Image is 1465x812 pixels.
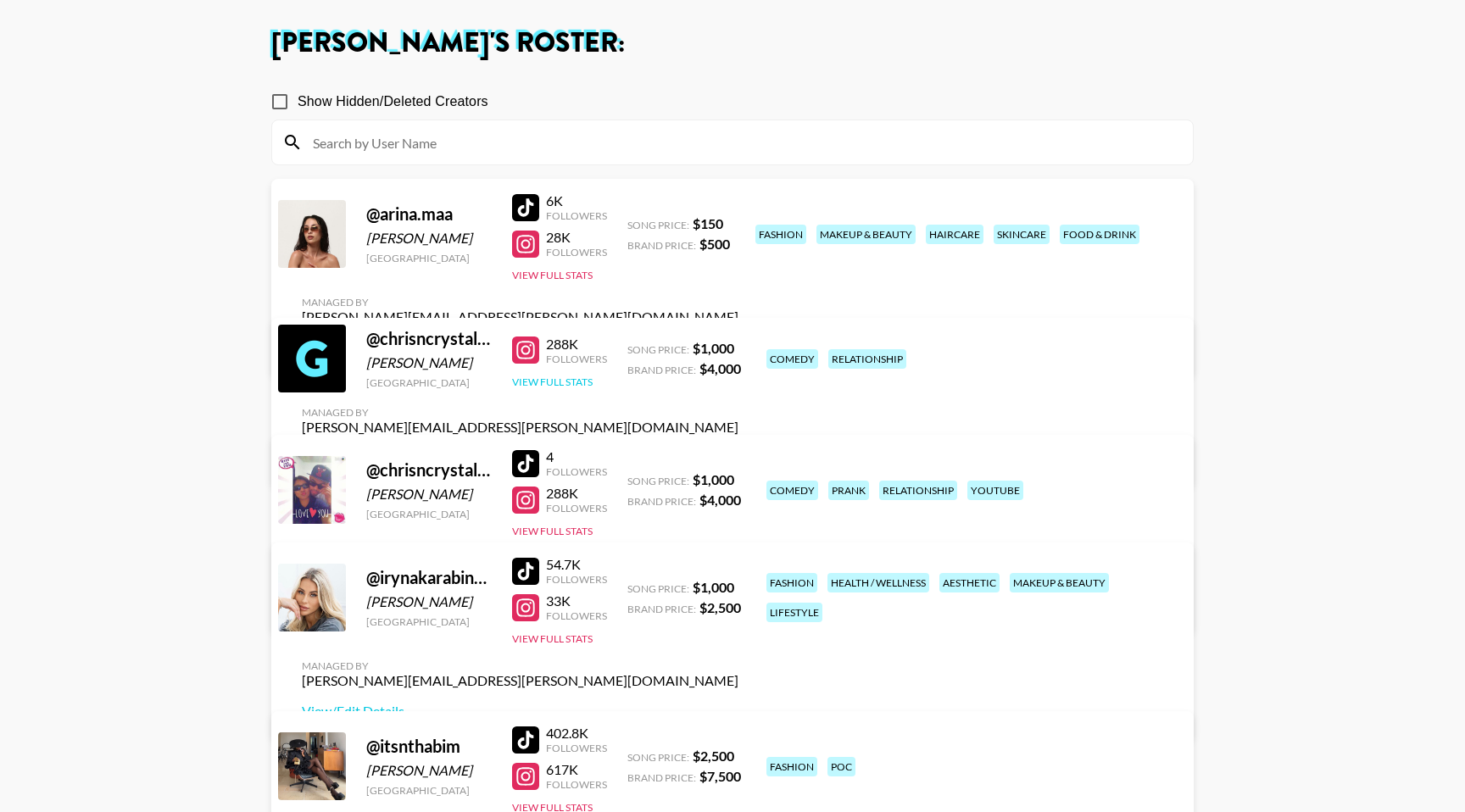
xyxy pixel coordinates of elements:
span: Brand Price: [627,364,696,376]
div: Followers [546,465,607,478]
div: Followers [546,502,607,514]
strong: $ 1,000 [693,579,734,595]
span: Brand Price: [627,603,696,615]
div: 288K [546,485,607,502]
div: Followers [546,353,607,365]
div: [PERSON_NAME] [366,762,492,779]
div: haircare [926,225,983,244]
span: Brand Price: [627,495,696,508]
span: Show Hidden/Deleted Creators [298,92,488,112]
span: Song Price: [627,582,689,595]
h1: [PERSON_NAME] 's Roster: [271,30,1194,57]
div: fashion [755,225,806,244]
div: comedy [766,349,818,369]
div: fashion [766,573,817,592]
div: Managed By [302,296,738,309]
div: poc [827,757,855,776]
div: makeup & beauty [1010,573,1109,592]
div: 402.8K [546,725,607,742]
div: Managed By [302,659,738,672]
div: comedy [766,481,818,500]
div: relationship [879,481,957,500]
span: Brand Price: [627,239,696,252]
strong: $ 1,000 [693,471,734,487]
div: [PERSON_NAME][EMAIL_ADDRESS][PERSON_NAME][DOMAIN_NAME] [302,419,738,436]
div: fashion [766,757,817,776]
strong: $ 2,500 [699,599,741,615]
div: 288K [546,336,607,353]
div: aesthetic [939,573,1000,592]
span: Song Price: [627,475,689,487]
div: Managed By [302,406,738,419]
div: @ chrisncrystal14 [366,328,492,349]
div: @ chrisncrystal14 [366,459,492,481]
a: View/Edit Details [302,703,738,720]
div: 28K [546,229,607,246]
div: prank [828,481,869,500]
div: Followers [546,209,607,222]
div: Followers [546,609,607,622]
div: youtube [967,481,1023,500]
div: 4 [546,448,607,465]
div: [GEOGRAPHIC_DATA] [366,252,492,264]
div: 617K [546,761,607,778]
div: [GEOGRAPHIC_DATA] [366,376,492,389]
strong: $ 500 [699,236,730,252]
button: View Full Stats [512,269,593,281]
div: Followers [546,573,607,586]
div: [PERSON_NAME] [366,593,492,610]
div: [PERSON_NAME] [366,230,492,247]
strong: $ 2,500 [693,748,734,764]
div: Followers [546,742,607,754]
strong: $ 4,000 [699,492,741,508]
div: [PERSON_NAME] [366,354,492,371]
div: relationship [828,349,906,369]
strong: $ 4,000 [699,360,741,376]
strong: $ 1,000 [693,340,734,356]
div: @ itsnthabim [366,736,492,757]
div: lifestyle [766,603,822,622]
div: food & drink [1060,225,1139,244]
button: View Full Stats [512,525,593,537]
div: [PERSON_NAME][EMAIL_ADDRESS][PERSON_NAME][DOMAIN_NAME] [302,309,738,325]
div: [GEOGRAPHIC_DATA] [366,508,492,520]
span: Song Price: [627,219,689,231]
span: Brand Price: [627,771,696,784]
div: 6K [546,192,607,209]
div: @ arina.maa [366,203,492,225]
button: View Full Stats [512,375,593,388]
strong: $ 150 [693,215,723,231]
div: Followers [546,246,607,259]
input: Search by User Name [303,129,1183,156]
div: [GEOGRAPHIC_DATA] [366,615,492,628]
div: @ irynakarabinovych [366,567,492,588]
div: 54.7K [546,556,607,573]
div: Followers [546,778,607,791]
div: [PERSON_NAME][EMAIL_ADDRESS][PERSON_NAME][DOMAIN_NAME] [302,672,738,689]
span: Song Price: [627,751,689,764]
strong: $ 7,500 [699,768,741,784]
div: 33K [546,592,607,609]
span: Song Price: [627,343,689,356]
div: makeup & beauty [816,225,916,244]
div: skincare [994,225,1050,244]
div: [GEOGRAPHIC_DATA] [366,784,492,797]
button: View Full Stats [512,632,593,645]
div: health / wellness [827,573,929,592]
div: [PERSON_NAME] [366,486,492,503]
